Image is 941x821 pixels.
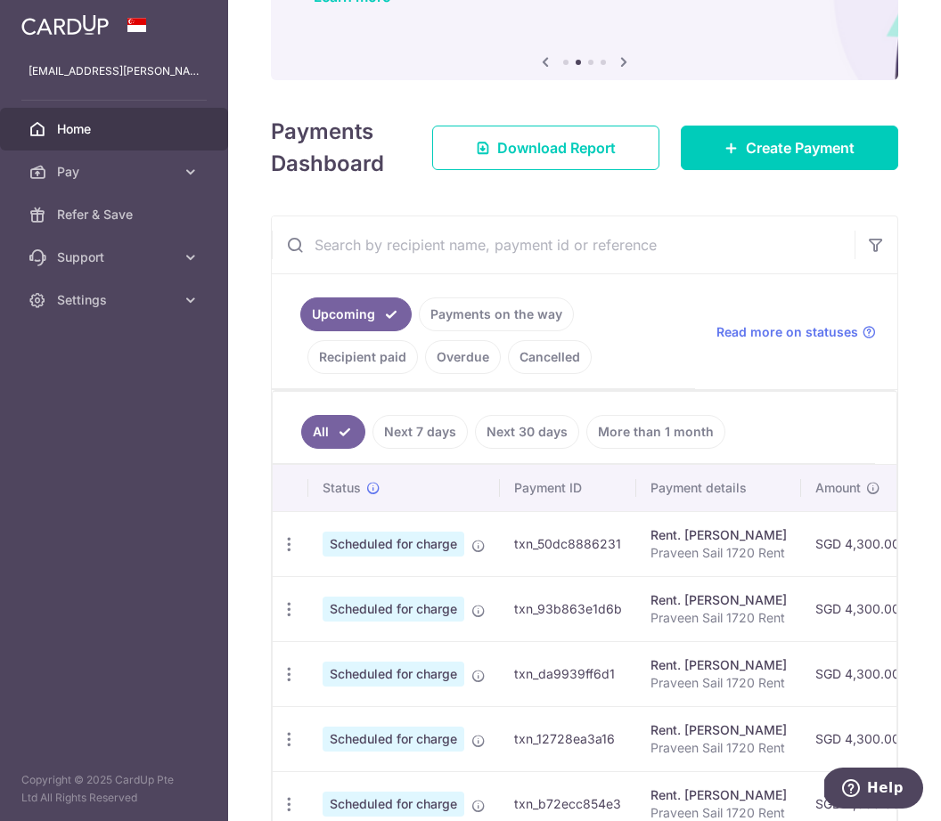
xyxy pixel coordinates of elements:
td: txn_93b863e1d6b [500,576,636,641]
iframe: Opens a widget where you can find more information [824,768,923,812]
a: Recipient paid [307,340,418,374]
td: SGD 4,300.00 [801,576,914,641]
a: Download Report [432,126,659,170]
img: CardUp [21,14,109,36]
a: Next 30 days [475,415,579,449]
a: Overdue [425,340,501,374]
td: SGD 4,300.00 [801,641,914,706]
span: Amount [815,479,861,497]
td: txn_da9939ff6d1 [500,641,636,706]
a: Read more on statuses [716,323,876,341]
div: Rent. [PERSON_NAME] [651,591,787,609]
span: Pay [57,163,175,181]
span: Home [57,120,175,138]
span: Status [323,479,361,497]
p: Praveen Sail 1720 Rent [651,609,787,627]
a: Next 7 days [372,415,468,449]
p: Praveen Sail 1720 Rent [651,674,787,692]
a: More than 1 month [586,415,725,449]
a: Create Payment [681,126,898,170]
p: Praveen Sail 1720 Rent [651,739,787,757]
h4: Payments Dashboard [271,116,400,180]
p: [EMAIL_ADDRESS][PERSON_NAME][DOMAIN_NAME] [29,62,200,80]
div: Rent. [PERSON_NAME] [651,656,787,674]
p: Praveen Sail 1720 Rent [651,544,787,562]
span: Read more on statuses [716,323,858,341]
div: Rent. [PERSON_NAME] [651,721,787,739]
a: All [301,415,365,449]
span: Scheduled for charge [323,532,464,557]
td: txn_50dc8886231 [500,511,636,576]
span: Support [57,248,175,266]
span: Scheduled for charge [323,597,464,622]
span: Create Payment [746,137,855,159]
div: Rent. [PERSON_NAME] [651,526,787,544]
span: Scheduled for charge [323,662,464,687]
th: Payment details [636,465,801,511]
div: Rent. [PERSON_NAME] [651,786,787,804]
span: Refer & Save [57,206,175,224]
input: Search by recipient name, payment id or reference [272,216,855,273]
span: Settings [57,291,175,309]
a: Upcoming [300,297,412,331]
td: SGD 4,300.00 [801,706,914,771]
td: txn_12728ea3a16 [500,706,636,771]
span: Scheduled for charge [323,727,464,752]
a: Cancelled [508,340,592,374]
td: SGD 4,300.00 [801,511,914,576]
span: Download Report [497,137,616,159]
a: Payments on the way [419,297,574,331]
span: Scheduled for charge [323,792,464,817]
